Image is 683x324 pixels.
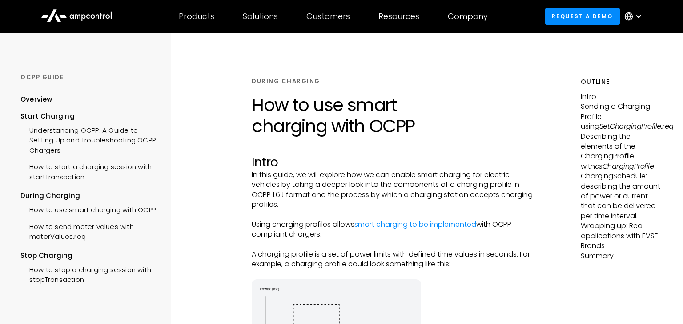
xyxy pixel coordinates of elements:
div: Overview [20,95,52,104]
div: Products [179,12,214,21]
a: How to send meter values with meterValues.req [20,217,157,244]
em: SetChargingProfile.req [599,121,674,131]
div: Resources [378,12,419,21]
p: ‍ [252,209,534,219]
p: ChargingSchedule: describing the amount of power or current that can be delivered per time interval. [581,171,663,221]
div: Company [448,12,488,21]
p: A charging profile is a set of power limits with defined time values in seconds. For example, a c... [252,249,534,269]
p: Wrapping up: Real applications with EVSE Brands [581,221,663,251]
div: Customers [306,12,350,21]
div: Solutions [243,12,278,21]
h1: How to use smart charging with OCPP [252,94,534,137]
a: Understanding OCPP: A Guide to Setting Up and Troubleshooting OCPP Chargers [20,121,157,158]
h5: Outline [581,77,663,87]
a: Request a demo [545,8,620,24]
p: ‍ [252,240,534,249]
p: Summary [581,251,663,261]
div: Stop Charging [20,251,157,261]
p: Sending a Charging Profile using [581,102,663,131]
a: smart charging to be implemented [354,219,476,229]
a: How to stop a charging session with stopTransaction [20,261,157,287]
div: Start Charging [20,111,157,121]
p: ‍ [252,269,534,279]
div: OCPP GUIDE [20,73,157,81]
p: Describing the elements of the ChargingProfile with [581,132,663,172]
a: How to use smart charging with OCPP [20,201,156,217]
div: During Charging [20,191,157,201]
p: Intro [581,92,663,102]
em: csChargingProfile [595,161,654,171]
a: How to start a charging session with startTransaction [20,158,157,184]
div: DURING CHARGING [252,77,320,85]
p: In this guide, we will explore how we can enable smart charging for electric vehicles by taking a... [252,170,534,210]
a: Overview [20,95,52,111]
p: Using charging profiles allows with OCPP-compliant chargers. [252,220,534,240]
h2: Intro [252,155,534,170]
